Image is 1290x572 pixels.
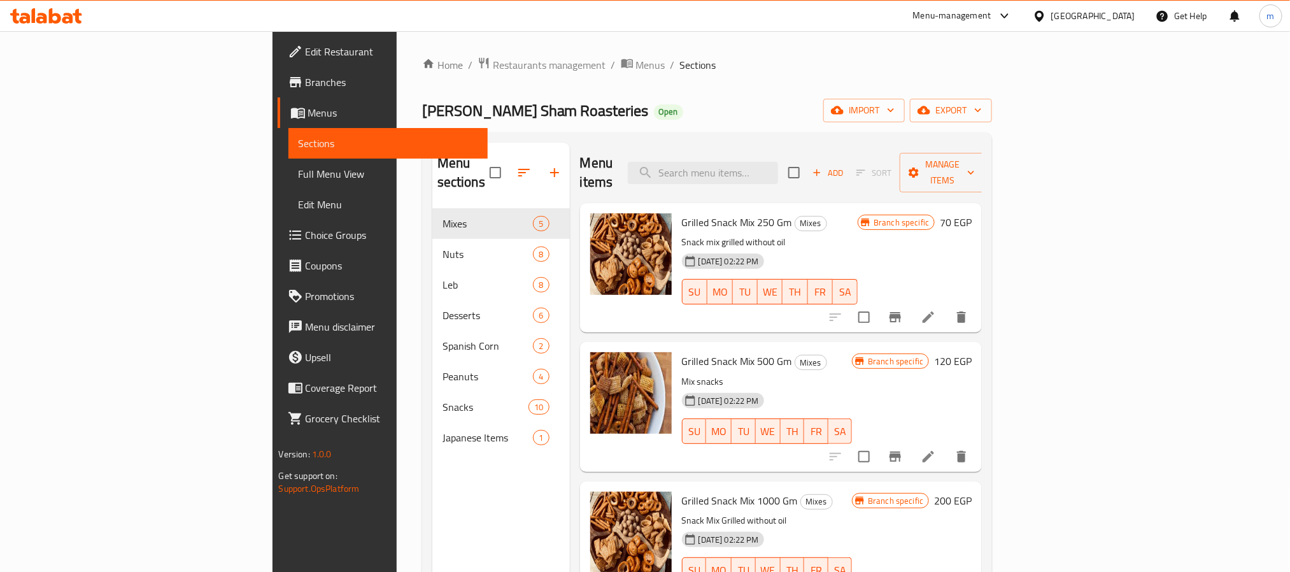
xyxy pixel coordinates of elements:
span: Peanuts [443,369,534,384]
span: Get support on: [279,468,337,484]
div: Snacks10 [432,392,570,422]
div: Nuts8 [432,239,570,269]
a: Menus [278,97,488,128]
span: Coverage Report [306,380,478,396]
span: SU [688,422,701,441]
div: Menu-management [913,8,991,24]
div: Peanuts4 [432,361,570,392]
a: Sections [288,128,488,159]
a: Edit menu item [921,310,936,325]
span: SU [688,283,702,301]
span: 1 [534,432,548,444]
div: Desserts6 [432,300,570,331]
div: Spanish Corn [443,338,534,354]
div: items [533,277,549,292]
span: [PERSON_NAME] Sham Roasteries [422,96,649,125]
div: Mixes [795,355,827,370]
span: 10 [529,401,548,413]
button: Branch-specific-item [880,441,911,472]
span: Open [654,106,683,117]
div: Mixes [443,216,534,231]
nav: Menu sections [432,203,570,458]
a: Grocery Checklist [278,403,488,434]
span: [DATE] 02:22 PM [693,255,764,268]
span: Menus [636,57,665,73]
div: Japanese Items1 [432,422,570,453]
span: Mixes [801,494,832,509]
nav: breadcrumb [422,57,993,73]
button: export [910,99,992,122]
span: Promotions [306,289,478,304]
a: Coupons [278,250,488,281]
span: [DATE] 02:22 PM [693,534,764,546]
span: Add [811,166,845,180]
span: Grilled Snack Mix 250 Gm [682,213,792,232]
span: import [833,103,895,118]
a: Support.OpsPlatform [279,480,360,497]
span: 1.0.0 [312,446,332,462]
span: [DATE] 02:22 PM [693,395,764,407]
span: Grocery Checklist [306,411,478,426]
button: delete [946,302,977,332]
button: Add [807,163,848,183]
a: Edit Restaurant [278,36,488,67]
h2: Menu items [580,154,613,192]
span: Branch specific [863,355,928,368]
span: Grilled Snack Mix 1000 Gm [682,491,798,510]
span: Desserts [443,308,534,323]
span: Edit Restaurant [306,44,478,59]
div: items [533,430,549,445]
span: WE [761,422,776,441]
img: Grilled Snack Mix 500 Gm [590,352,672,434]
span: Version: [279,446,310,462]
a: Menus [621,57,665,73]
div: items [528,399,549,415]
button: FR [808,279,833,304]
span: Japanese Items [443,430,534,445]
a: Promotions [278,281,488,311]
button: Manage items [900,153,985,192]
button: MO [707,279,733,304]
div: items [533,369,549,384]
span: Sort sections [509,157,539,188]
p: Snack Mix Grilled without oil [682,513,853,529]
button: SA [833,279,858,304]
button: MO [706,418,732,444]
span: 8 [534,248,548,261]
button: Branch-specific-item [880,302,911,332]
button: FR [804,418,828,444]
span: SA [838,283,853,301]
input: search [628,162,778,184]
button: Add section [539,157,570,188]
span: Select to update [851,443,877,470]
button: SA [828,418,853,444]
a: Edit menu item [921,449,936,464]
span: Snacks [443,399,529,415]
span: Restaurants management [493,57,606,73]
button: TU [732,418,756,444]
span: Grilled Snack Mix 500 Gm [682,352,792,371]
span: Leb [443,277,534,292]
span: Sections [680,57,716,73]
div: items [533,338,549,354]
span: 4 [534,371,548,383]
span: Select section [781,159,807,186]
h6: 70 EGP [940,213,972,231]
li: / [611,57,616,73]
h6: 120 EGP [934,352,972,370]
span: Sections [299,136,478,151]
a: Edit Menu [288,189,488,220]
span: WE [763,283,777,301]
span: Branch specific [868,217,934,229]
p: Snack mix grilled without oil [682,234,858,250]
span: TH [786,422,800,441]
span: Choice Groups [306,227,478,243]
span: FR [809,422,823,441]
button: WE [756,418,781,444]
span: Mixes [795,216,826,231]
